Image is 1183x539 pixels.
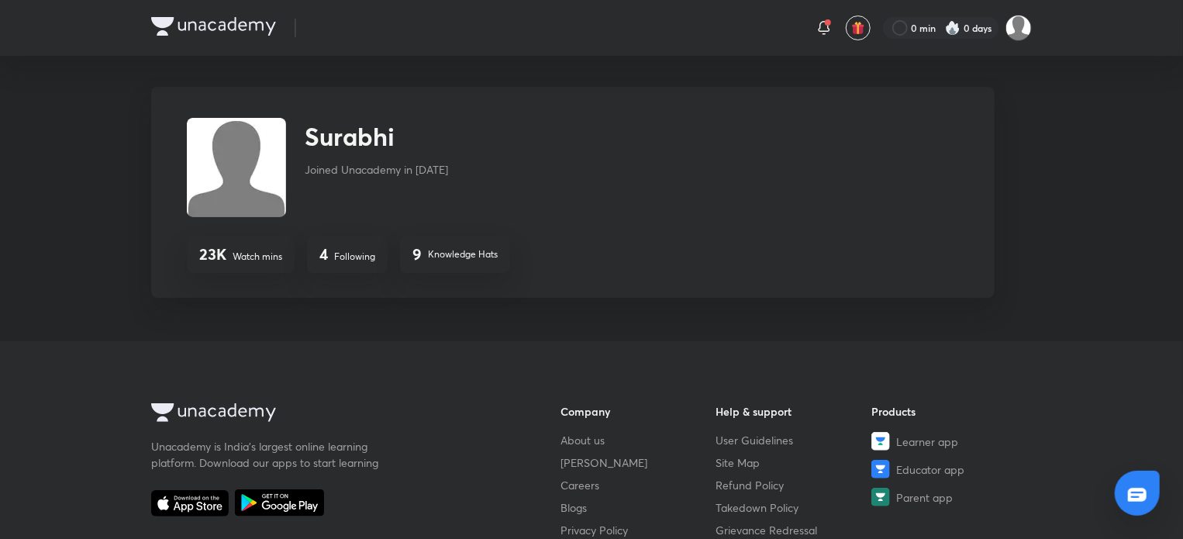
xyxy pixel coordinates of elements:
[871,488,1027,506] a: Parent app
[560,403,716,420] h6: Company
[871,460,890,479] img: Educator app
[305,161,448,178] p: Joined Unacademy in [DATE]
[305,118,395,155] h2: Surabhi
[560,432,716,448] a: About us
[151,438,384,471] p: Unacademy is India’s largest online learning platform. Download our apps to start learning
[1005,15,1032,41] img: surabhi
[716,499,872,516] a: Takedown Policy
[151,17,276,40] a: Company Logo
[560,477,716,493] a: Careers
[716,522,872,538] a: Grievance Redressal
[319,245,328,264] h4: 4
[716,477,872,493] a: Refund Policy
[199,245,226,264] h4: 23K
[871,432,890,451] img: Learner app
[151,17,276,36] img: Company Logo
[560,454,716,471] a: [PERSON_NAME]
[896,434,958,450] span: Learner app
[151,403,276,422] img: Company Logo
[871,432,1027,451] a: Learner app
[334,250,375,264] p: Following
[412,245,422,264] h4: 9
[945,20,961,36] img: streak
[871,488,890,506] img: Parent app
[233,250,282,264] p: Watch mins
[871,460,1027,479] a: Educator app
[560,499,716,516] a: Blogs
[187,118,286,217] img: Avatar
[716,432,872,448] a: User Guidelines
[846,16,871,40] button: avatar
[560,522,716,538] a: Privacy Policy
[896,489,953,506] span: Parent app
[560,477,599,493] span: Careers
[871,403,1027,420] h6: Products
[151,403,511,426] a: Company Logo
[896,461,964,478] span: Educator app
[716,403,872,420] h6: Help & support
[716,454,872,471] a: Site Map
[851,21,865,35] img: avatar
[428,247,498,261] p: Knowledge Hats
